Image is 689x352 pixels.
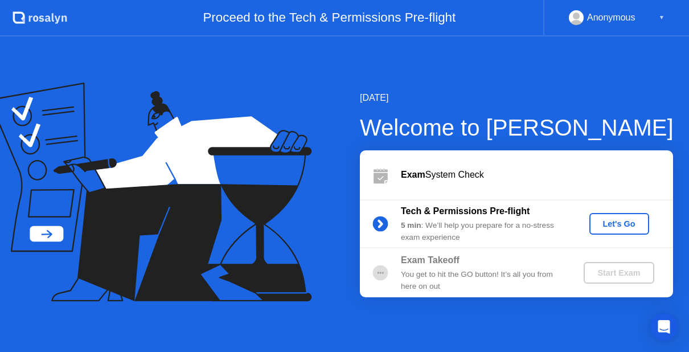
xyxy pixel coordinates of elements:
div: System Check [401,168,673,182]
div: : We’ll help you prepare for a no-stress exam experience [401,220,565,243]
button: Let's Go [589,213,649,235]
div: Anonymous [587,10,635,25]
div: [DATE] [360,91,674,105]
b: Tech & Permissions Pre-flight [401,206,530,216]
b: Exam [401,170,425,179]
b: 5 min [401,221,421,230]
div: Open Intercom Messenger [650,313,678,341]
div: Welcome to [PERSON_NAME] [360,110,674,145]
div: ▼ [659,10,665,25]
b: Exam Takeoff [401,255,460,265]
div: You get to hit the GO button! It’s all you from here on out [401,269,565,292]
div: Start Exam [588,268,649,277]
div: Let's Go [594,219,645,228]
button: Start Exam [584,262,654,284]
